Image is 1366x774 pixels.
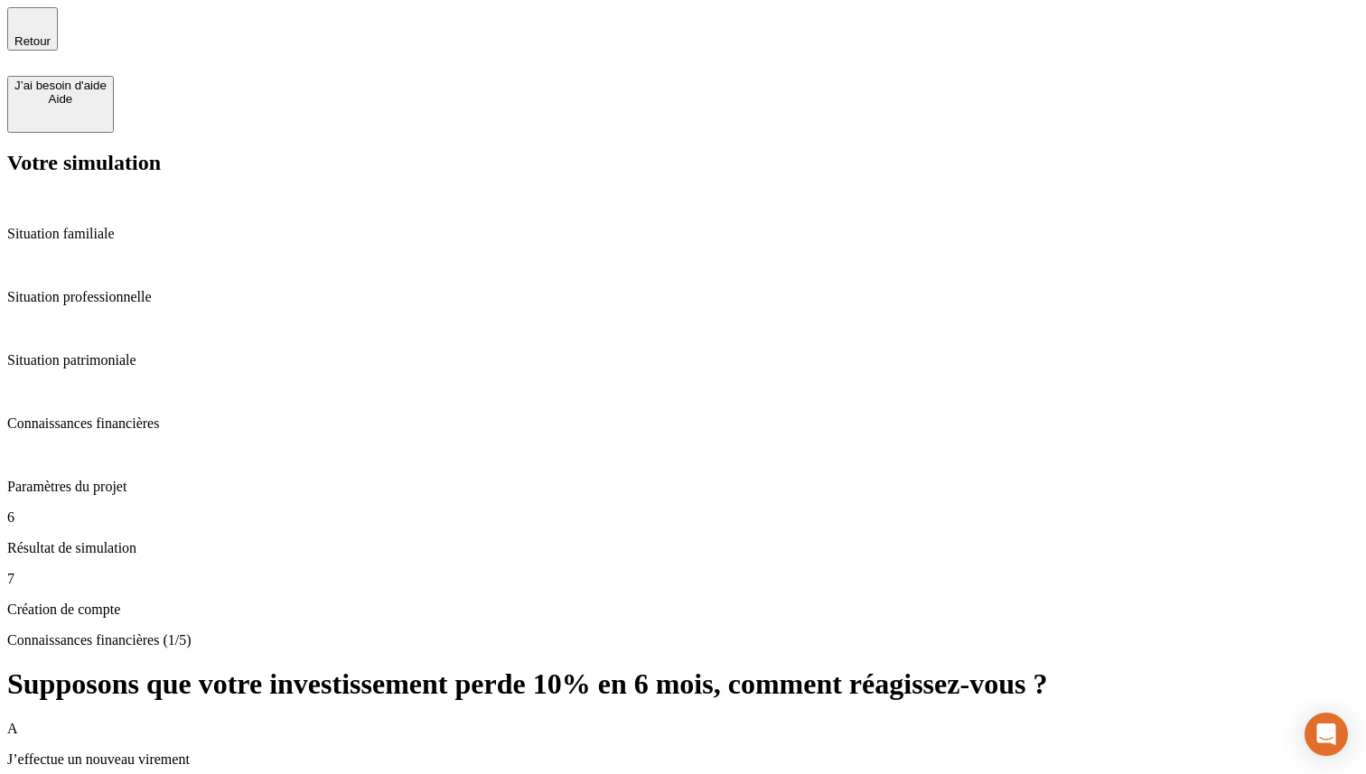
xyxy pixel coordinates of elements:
p: 6 [7,509,1359,526]
button: J’ai besoin d'aideAide [7,76,114,133]
button: Retour [7,7,58,51]
h2: Votre simulation [7,151,1359,175]
div: Aide [14,92,107,106]
p: Connaissances financières (1/5) [7,632,1359,648]
p: Situation patrimoniale [7,352,1359,368]
p: Paramètres du projet [7,479,1359,495]
p: Connaissances financières [7,415,1359,432]
p: Création de compte [7,601,1359,618]
div: J’ai besoin d'aide [14,79,107,92]
p: Situation professionnelle [7,289,1359,305]
p: Résultat de simulation [7,540,1359,556]
span: Retour [14,34,51,48]
p: J’effectue un nouveau virement [7,751,1359,768]
p: Situation familiale [7,226,1359,242]
div: Open Intercom Messenger [1305,713,1348,756]
p: 7 [7,571,1359,587]
p: A [7,721,1359,737]
h1: Supposons que votre investissement perde 10% en 6 mois, comment réagissez-vous ? [7,667,1359,701]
